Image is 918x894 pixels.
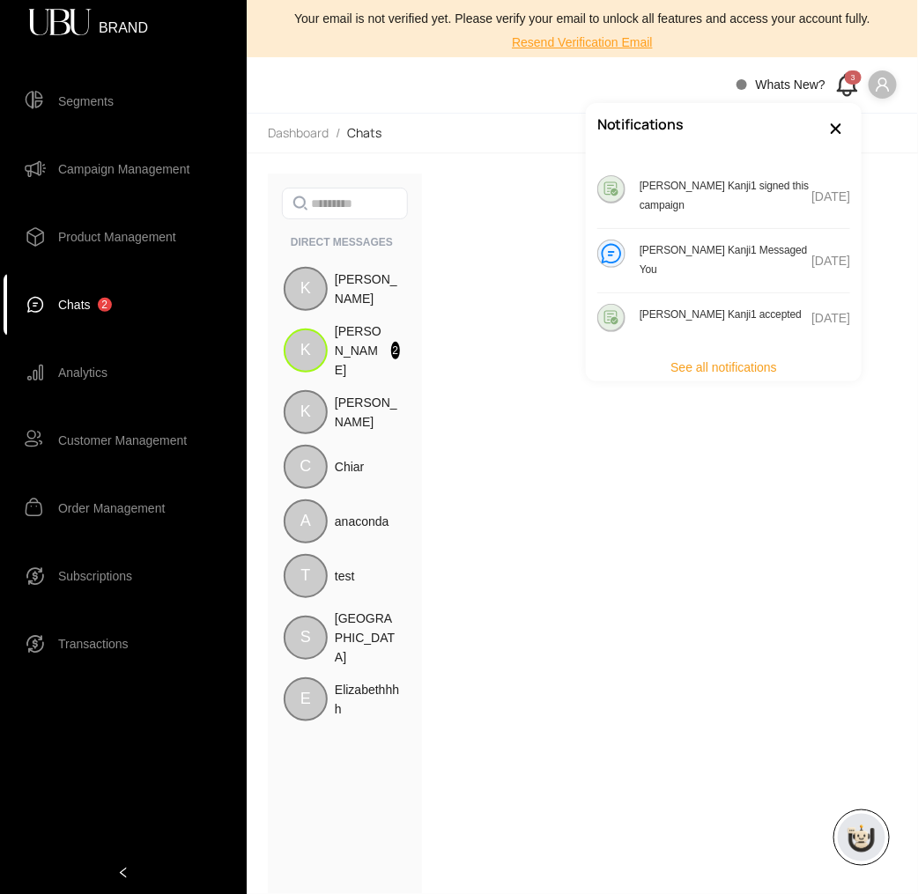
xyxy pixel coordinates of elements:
[284,554,328,598] div: T
[58,287,91,322] span: Chats
[58,151,189,187] span: Campaign Management
[268,124,329,141] span: Dashboard
[284,390,328,434] div: K
[512,33,653,52] span: Resend Verification Email
[284,499,328,543] div: A
[811,187,850,206] span: [DATE]
[640,180,809,211] span: [PERSON_NAME] Kanji1 signed this campaign
[284,329,328,373] div: K
[640,308,802,321] span: [PERSON_NAME] Kanji1 accepted
[99,21,148,25] span: BRAND
[656,353,791,381] button: See all notifications
[335,609,400,667] span: [GEOGRAPHIC_DATA]
[291,233,417,251] span: DIRECT MESSAGES
[640,244,808,276] span: [PERSON_NAME] Kanji1 Messaged You
[335,680,400,719] span: Elizabethhhh
[58,355,107,390] span: Analytics
[336,124,340,142] li: /
[335,321,384,380] span: [PERSON_NAME]
[284,267,328,311] div: K
[292,196,307,211] img: Search
[98,298,112,312] span: 2
[335,393,400,432] span: [PERSON_NAME]
[756,78,825,92] span: Whats New?
[670,358,777,377] span: See all notifications
[498,28,667,56] button: Resend Verification Email
[811,308,850,328] span: [DATE]
[347,124,381,141] span: Chats
[58,626,129,661] span: Transactions
[284,616,328,660] div: S
[391,342,400,359] span: 2
[117,867,130,879] span: left
[597,115,684,143] span: Notifications
[875,77,891,92] span: user
[284,445,328,489] div: C
[58,558,132,594] span: Subscriptions
[845,70,862,85] div: 3
[58,491,165,526] span: Order Management
[58,84,114,119] span: Segments
[335,566,355,586] span: test
[257,9,907,56] div: Your email is not verified yet. Please verify your email to unlock all features and access your a...
[284,677,328,721] div: E
[335,512,389,531] span: anaconda
[335,457,364,477] span: Chiar
[811,251,850,270] span: [DATE]
[844,820,879,855] img: chatboticon-C4A3G2IU.png
[335,270,400,308] span: [PERSON_NAME]
[58,423,187,458] span: Customer Management
[58,219,176,255] span: Product Management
